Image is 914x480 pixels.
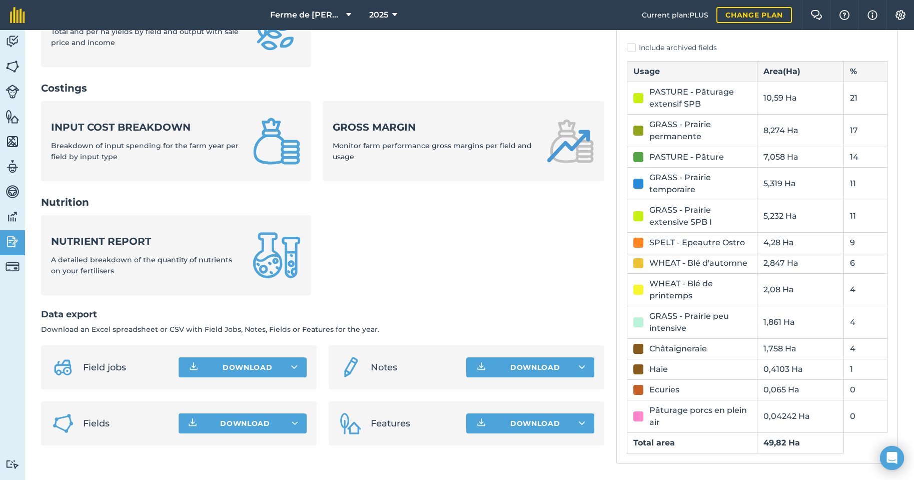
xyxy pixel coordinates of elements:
[546,117,594,165] img: Gross margin
[41,215,311,295] a: Nutrient reportA detailed breakdown of the quantity of nutrients on your fertilisers
[41,81,604,95] h2: Costings
[41,324,604,335] p: Download an Excel spreadsheet or CSV with Field Jobs, Notes, Fields or Features for the year.
[763,438,800,447] strong: 49,82 Ha
[649,343,707,355] div: Châtaigneraie
[844,167,887,200] td: 11
[867,9,877,21] img: svg+xml;base64,PHN2ZyB4bWxucz0iaHR0cDovL3d3dy53My5vcmcvMjAwMC9zdmciIHdpZHRoPSIxNyIgaGVpZ2h0PSIxNy...
[649,204,751,228] div: GRASS - Prairie extensive SPB I
[649,310,751,334] div: GRASS - Prairie peu intensive
[253,117,301,165] img: Input cost breakdown
[51,355,75,379] img: svg+xml;base64,PD94bWwgdmVyc2lvbj0iMS4wIiBlbmNvZGluZz0idXRmLTgiPz4KPCEtLSBHZW5lcmF0b3I6IEFkb2JlIE...
[323,101,604,181] a: Gross marginMonitor farm performance gross margins per field and usage
[369,9,388,21] span: 2025
[6,109,20,124] img: svg+xml;base64,PHN2ZyB4bWxucz0iaHR0cDovL3d3dy53My5vcmcvMjAwMC9zdmciIHdpZHRoPSI1NiIgaGVpZ2h0PSI2MC...
[333,141,532,161] span: Monitor farm performance gross margins per field and usage
[649,384,679,396] div: Ecuries
[475,361,487,373] img: Download icon
[6,184,20,199] img: svg+xml;base64,PD94bWwgdmVyc2lvbj0iMS4wIiBlbmNvZGluZz0idXRmLTgiPz4KPCEtLSBHZW5lcmF0b3I6IEFkb2JlIE...
[649,119,751,143] div: GRASS - Prairie permanente
[371,360,458,374] span: Notes
[757,114,844,147] td: 8,274 Ha
[716,7,792,23] a: Change plan
[83,416,171,430] span: Fields
[844,400,887,432] td: 0
[844,338,887,359] td: 4
[179,413,307,433] button: Download
[649,257,747,269] div: WHEAT - Blé d'automne
[757,167,844,200] td: 5,319 Ha
[844,200,887,232] td: 11
[6,159,20,174] img: svg+xml;base64,PD94bWwgdmVyc2lvbj0iMS4wIiBlbmNvZGluZz0idXRmLTgiPz4KPCEtLSBHZW5lcmF0b3I6IEFkb2JlIE...
[6,134,20,149] img: svg+xml;base64,PHN2ZyB4bWxucz0iaHR0cDovL3d3dy53My5vcmcvMjAwMC9zdmciIHdpZHRoPSI1NiIgaGVpZ2h0PSI2MC...
[253,231,301,279] img: Nutrient report
[844,232,887,253] td: 9
[757,82,844,114] td: 10,59 Ha
[270,9,342,21] span: Ferme de [PERSON_NAME]
[838,10,850,20] img: A question mark icon
[649,404,751,428] div: Pâturage porcs en plein air
[333,120,534,134] strong: Gross margin
[6,59,20,74] img: svg+xml;base64,PHN2ZyB4bWxucz0iaHR0cDovL3d3dy53My5vcmcvMjAwMC9zdmciIHdpZHRoPSI1NiIgaGVpZ2h0PSI2MC...
[649,151,724,163] div: PASTURE - Pâture
[41,307,604,322] h2: Data export
[642,10,708,21] span: Current plan : PLUS
[757,359,844,379] td: 0,4103 Ha
[41,101,311,181] a: Input cost breakdownBreakdown of input spending for the farm year per field by input type
[844,306,887,338] td: 4
[844,379,887,400] td: 0
[844,273,887,306] td: 4
[649,363,668,375] div: Haie
[475,417,487,429] img: Download icon
[83,360,171,374] span: Field jobs
[757,400,844,432] td: 0,04242 Ha
[51,411,75,435] img: Fields icon
[6,209,20,224] img: svg+xml;base64,PD94bWwgdmVyc2lvbj0iMS4wIiBlbmNvZGluZz0idXRmLTgiPz4KPCEtLSBHZW5lcmF0b3I6IEFkb2JlIE...
[844,359,887,379] td: 1
[51,120,241,134] strong: Input cost breakdown
[51,141,239,161] span: Breakdown of input spending for the farm year per field by input type
[220,418,270,428] span: Download
[10,7,25,23] img: fieldmargin Logo
[6,234,20,249] img: svg+xml;base64,PD94bWwgdmVyc2lvbj0iMS4wIiBlbmNvZGluZz0idXRmLTgiPz4KPCEtLSBHZW5lcmF0b3I6IEFkb2JlIE...
[627,43,887,53] label: Include archived fields
[371,416,458,430] span: Features
[6,34,20,49] img: svg+xml;base64,PD94bWwgdmVyc2lvbj0iMS4wIiBlbmNvZGluZz0idXRmLTgiPz4KPCEtLSBHZW5lcmF0b3I6IEFkb2JlIE...
[844,82,887,114] td: 21
[757,338,844,359] td: 1,758 Ha
[51,255,232,275] span: A detailed breakdown of the quantity of nutrients on your fertilisers
[627,61,757,82] th: Usage
[466,357,594,377] button: Download
[757,253,844,273] td: 2,847 Ha
[6,260,20,274] img: svg+xml;base64,PD94bWwgdmVyc2lvbj0iMS4wIiBlbmNvZGluZz0idXRmLTgiPz4KPCEtLSBHZW5lcmF0b3I6IEFkb2JlIE...
[844,147,887,167] td: 14
[633,438,675,447] strong: Total area
[466,413,594,433] button: Download
[757,61,844,82] th: Area ( Ha )
[844,61,887,82] th: %
[41,195,604,209] h2: Nutrition
[6,85,20,99] img: svg+xml;base64,PD94bWwgdmVyc2lvbj0iMS4wIiBlbmNvZGluZz0idXRmLTgiPz4KPCEtLSBHZW5lcmF0b3I6IEFkb2JlIE...
[649,172,751,196] div: GRASS - Prairie temporaire
[757,379,844,400] td: 0,065 Ha
[649,237,745,249] div: SPELT - Epeautre Ostro
[649,86,751,110] div: PASTURE - Pâturage extensif SPB
[339,355,363,379] img: svg+xml;base64,PD94bWwgdmVyc2lvbj0iMS4wIiBlbmNvZGluZz0idXRmLTgiPz4KPCEtLSBHZW5lcmF0b3I6IEFkb2JlIE...
[757,200,844,232] td: 5,232 Ha
[757,147,844,167] td: 7,058 Ha
[757,306,844,338] td: 1,861 Ha
[649,278,751,302] div: WHEAT - Blé de printemps
[844,114,887,147] td: 17
[880,446,904,470] div: Open Intercom Messenger
[844,253,887,273] td: 6
[757,273,844,306] td: 2,08 Ha
[179,357,307,377] button: Download
[188,361,200,373] img: Download icon
[51,234,241,248] strong: Nutrient report
[810,10,822,20] img: Two speech bubbles overlapping with the left bubble in the forefront
[757,232,844,253] td: 4,28 Ha
[894,10,906,20] img: A cog icon
[339,411,363,435] img: Features icon
[6,459,20,469] img: svg+xml;base64,PD94bWwgdmVyc2lvbj0iMS4wIiBlbmNvZGluZz0idXRmLTgiPz4KPCEtLSBHZW5lcmF0b3I6IEFkb2JlIE...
